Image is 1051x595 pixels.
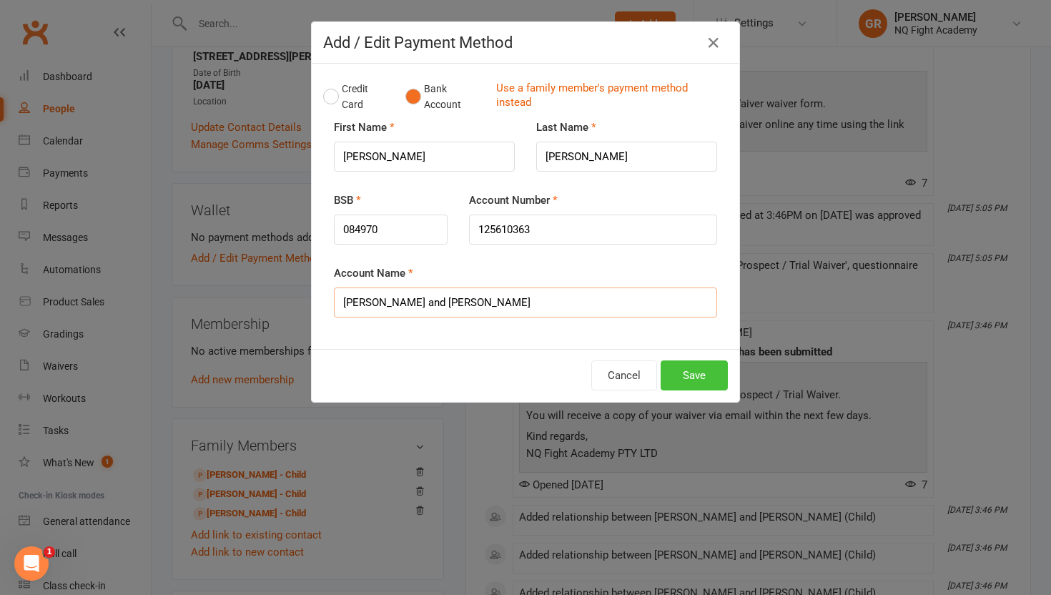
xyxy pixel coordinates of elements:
input: NNNNNN [334,215,448,245]
button: Credit Card [323,75,390,119]
button: Save [661,360,728,390]
label: Last Name [536,119,596,136]
span: 1 [44,546,55,558]
label: Account Name [334,265,413,282]
iframe: Intercom live chat [14,546,49,581]
button: Cancel [591,360,657,390]
label: BSB [334,192,361,209]
h4: Add / Edit Payment Method [323,34,728,51]
label: Account Number [469,192,558,209]
a: Use a family member's payment method instead [496,81,721,113]
label: First Name [334,119,395,136]
button: Close [702,31,725,54]
button: Bank Account [405,75,485,119]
